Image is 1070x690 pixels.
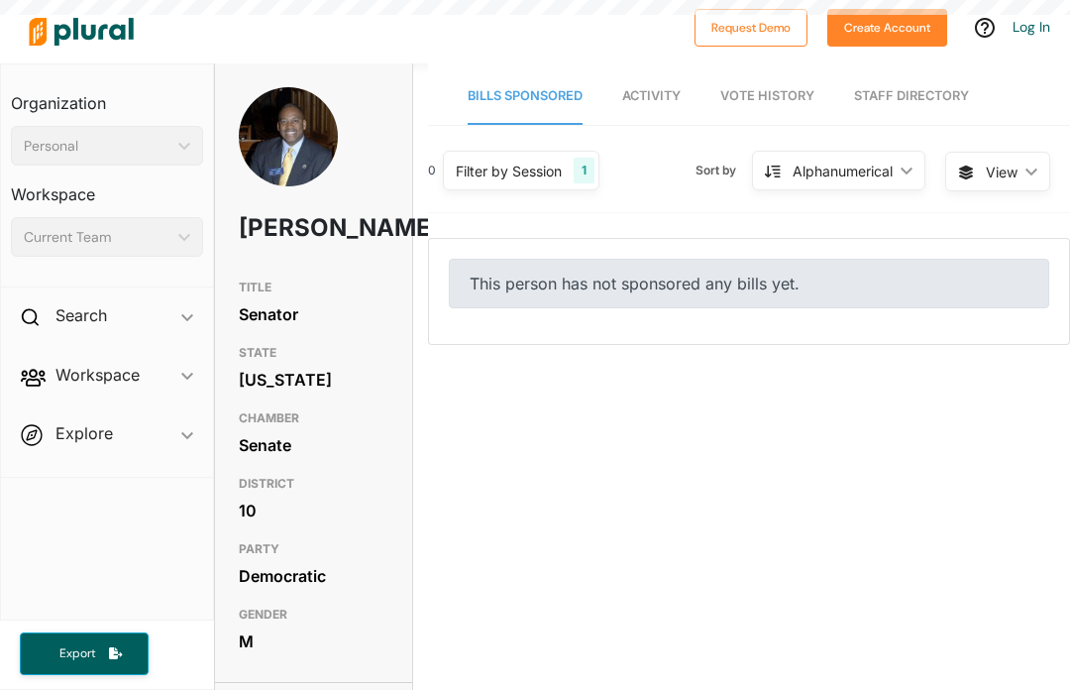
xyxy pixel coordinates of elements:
[720,88,814,103] span: Vote History
[986,162,1017,182] span: View
[239,472,388,496] h3: DISTRICT
[793,161,893,181] div: Alphanumerical
[827,16,947,37] a: Create Account
[239,561,388,591] div: Democratic
[720,68,814,125] a: Vote History
[239,87,338,224] img: Headshot of Emanuel Jones
[239,537,388,561] h3: PARTY
[46,645,109,662] span: Export
[695,162,752,179] span: Sort by
[456,161,562,181] div: Filter by Session
[1013,18,1050,36] a: Log In
[239,365,388,395] div: [US_STATE]
[20,632,149,675] button: Export
[449,259,1049,308] div: This person has not sponsored any bills yet.
[468,88,583,103] span: Bills Sponsored
[622,68,681,125] a: Activity
[622,88,681,103] span: Activity
[468,68,583,125] a: Bills Sponsored
[574,158,594,183] div: 1
[239,341,388,365] h3: STATE
[827,9,947,47] button: Create Account
[239,603,388,627] h3: GENDER
[695,16,807,37] a: Request Demo
[239,198,329,258] h1: [PERSON_NAME]
[239,430,388,460] div: Senate
[239,406,388,430] h3: CHAMBER
[239,496,388,525] div: 10
[24,136,170,157] div: Personal
[239,276,388,299] h3: TITLE
[11,74,203,118] h3: Organization
[55,304,107,326] h2: Search
[854,68,969,125] a: Staff Directory
[695,9,807,47] button: Request Demo
[24,227,170,248] div: Current Team
[11,166,203,209] h3: Workspace
[239,627,388,656] div: M
[239,299,388,329] div: Senator
[428,162,436,179] div: 0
